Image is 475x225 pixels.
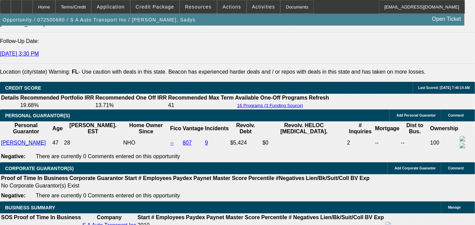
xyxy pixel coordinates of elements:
[183,140,192,146] a: 807
[5,113,70,118] span: PERSONAL GUARANTOR(S)
[223,4,241,10] span: Actions
[235,94,308,101] th: Available One-Off Programs
[230,136,262,150] td: $5,424
[349,122,372,134] b: # Inquiries
[1,214,13,221] th: SOS
[1,193,26,198] b: Negative:
[350,175,370,181] b: BV Exp
[97,4,125,10] span: Application
[448,114,464,117] span: Comment
[217,0,246,13] button: Actions
[13,122,39,134] b: Personal Guarantor
[1,140,46,146] a: [PERSON_NAME]
[168,94,234,101] th: Recommended Max Term
[406,122,423,134] b: Dist to Bus.
[3,17,196,22] span: Opportunity / 072500680 / S A Auto Transport Inc / [PERSON_NAME], Sadys
[5,85,41,91] span: CREDIT SCORE
[262,136,346,150] td: $0
[36,153,180,159] span: There are currently 0 Comments entered on this opportunity
[276,175,305,181] b: #Negatives
[261,214,287,220] b: Percentile
[236,122,255,134] b: Revolv. Debt
[365,214,384,220] b: BV Exp
[137,214,150,220] b: Start
[194,175,247,181] b: Paynet Master Score
[20,102,94,109] td: 19.68%
[306,175,349,181] b: Lien/Bk/Suit/Coll
[375,125,399,131] b: Mortgage
[52,125,63,131] b: Age
[235,103,305,108] button: 16 Programs (3 Funding Source)
[185,4,212,10] span: Resources
[131,0,179,13] button: Credit Package
[64,136,122,150] td: 28
[5,166,74,171] span: CORPORATE GUARANTOR(S)
[280,122,328,134] b: Revolv. HELOC [MEDICAL_DATA].
[151,214,185,220] b: # Employees
[180,0,217,13] button: Resources
[136,4,174,10] span: Credit Package
[289,214,319,220] b: # Negatives
[395,166,436,170] span: Add Corporate Guarantor
[347,136,374,150] td: 2
[1,153,26,159] b: Negative:
[36,193,180,198] span: There are currently 0 Comments entered on this opportunity
[69,175,123,181] b: Corporate Guarantor
[430,125,458,131] b: Ownership
[123,136,169,150] td: NHO
[168,102,234,109] td: 41
[247,0,280,13] button: Activities
[69,122,117,134] b: [PERSON_NAME]. EST
[205,140,208,146] a: 9
[460,143,465,148] img: linkedin-icon.png
[72,69,79,75] b: FL
[252,4,275,10] span: Activities
[1,94,19,101] th: Details
[138,175,172,181] b: # Employees
[309,94,330,101] th: Refresh
[375,136,400,150] td: --
[5,205,55,210] span: BUSINESS SUMMARY
[429,13,464,25] a: Open Ticket
[129,122,163,134] b: Home Owner Since
[170,140,174,146] a: --
[448,166,464,170] span: Comment
[125,175,137,181] b: Start
[400,136,429,150] td: --
[320,214,363,220] b: Lien/Bk/Suit/Coll
[248,175,274,181] b: Percentile
[207,214,260,220] b: Paynet Master Score
[460,136,465,141] img: facebook-icon.png
[20,94,94,101] th: Recommended Portfolio IRR
[205,125,229,131] b: Incidents
[72,69,426,75] label: - Use caution with deals in this state. Beacon has experienced harder deals and / or repos with d...
[448,206,461,209] span: Manage
[1,175,68,182] th: Proof of Time In Business
[52,136,63,150] td: 47
[173,175,192,181] b: Paydex
[95,94,167,101] th: Recommended One Off IRR
[95,102,167,109] td: 13.71%
[97,214,122,220] b: Company
[186,214,205,220] b: Paydex
[418,86,470,90] span: Last Scored: [DATE] 7:40:14 AM
[92,0,130,13] button: Application
[396,114,436,117] span: Add Personal Guarantor
[14,214,81,221] th: Proof of Time In Business
[183,125,203,131] b: Vantage
[170,125,181,131] b: Fico
[430,136,459,150] td: 100
[1,182,373,189] td: No Corporate Guarantor(s) Exist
